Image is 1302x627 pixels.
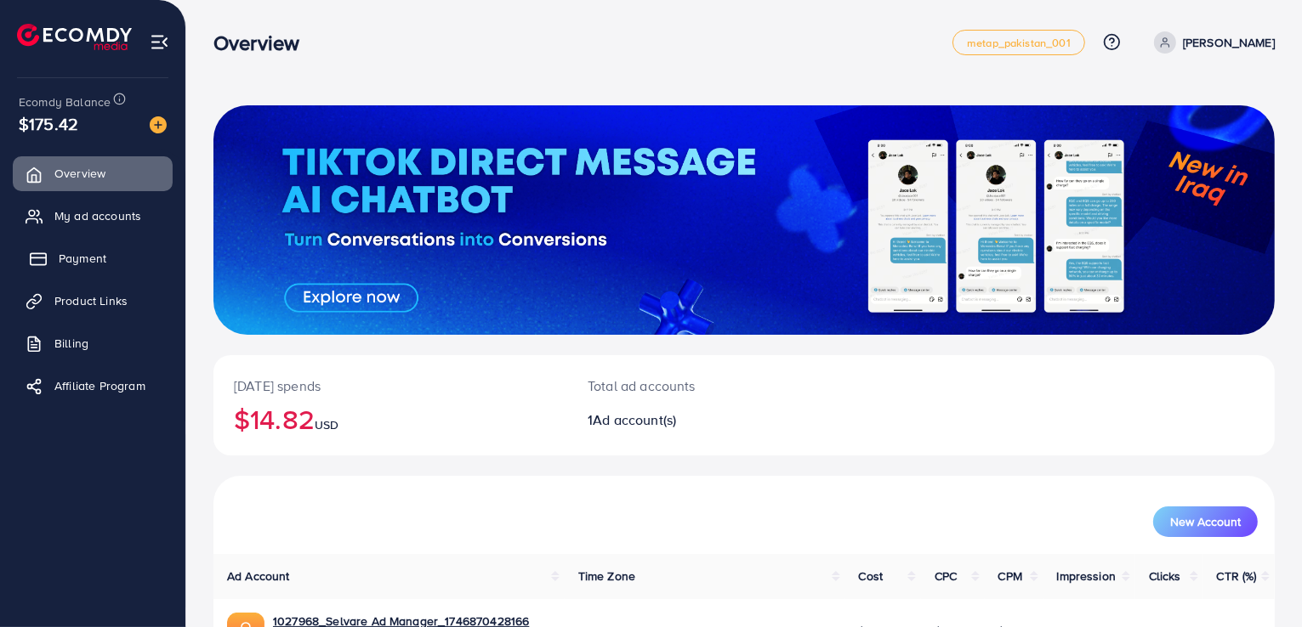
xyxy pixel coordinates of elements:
[13,241,173,275] a: Payment
[1147,31,1275,54] a: [PERSON_NAME]
[952,30,1085,55] a: metap_pakistan_001
[227,568,290,585] span: Ad Account
[54,292,128,309] span: Product Links
[234,403,547,435] h2: $14.82
[150,116,167,133] img: image
[315,416,338,433] span: USD
[13,284,173,318] a: Product Links
[54,165,105,182] span: Overview
[150,32,169,52] img: menu
[1149,568,1181,585] span: Clicks
[54,335,88,352] span: Billing
[234,376,547,396] p: [DATE] spends
[213,31,313,55] h3: Overview
[19,111,78,136] span: $175.42
[859,568,884,585] span: Cost
[1170,516,1241,528] span: New Account
[1153,506,1258,537] button: New Account
[54,207,141,224] span: My ad accounts
[19,93,111,110] span: Ecomdy Balance
[593,410,676,429] span: Ad account(s)
[13,369,173,403] a: Affiliate Program
[1217,568,1257,585] span: CTR (%)
[1230,551,1289,614] iframe: Chat
[13,326,173,360] a: Billing
[588,412,812,428] h2: 1
[13,199,173,233] a: My ad accounts
[967,37,1071,48] span: metap_pakistan_001
[1183,32,1275,53] p: [PERSON_NAME]
[588,376,812,396] p: Total ad accounts
[578,568,635,585] span: Time Zone
[59,250,106,267] span: Payment
[935,568,957,585] span: CPC
[54,377,145,394] span: Affiliate Program
[1057,568,1117,585] span: Impression
[998,568,1022,585] span: CPM
[13,156,173,190] a: Overview
[17,24,132,50] img: logo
